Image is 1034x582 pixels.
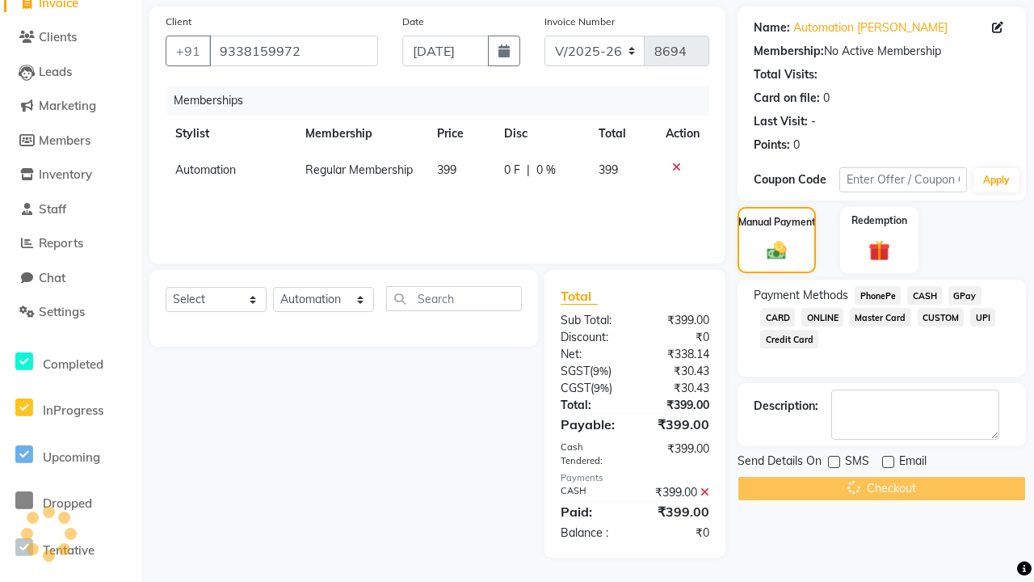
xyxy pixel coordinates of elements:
div: Card on file: [754,90,820,107]
span: Members [39,133,90,148]
div: 0 [823,90,830,107]
label: Invoice Number [544,15,615,29]
span: Marketing [39,98,96,113]
div: ₹399.00 [635,484,721,501]
th: Price [427,116,494,152]
div: Discount: [549,329,635,346]
span: Leads [39,64,72,79]
span: Upcoming [43,449,100,465]
label: Date [402,15,424,29]
span: Email [899,453,927,473]
button: +91 [166,36,211,66]
div: Payable: [549,415,635,434]
span: Total [561,288,598,305]
div: ₹399.00 [635,312,721,329]
span: Dropped [43,496,92,511]
label: Manual Payment [738,215,816,230]
a: Chat [4,269,137,288]
span: Settings [39,304,85,319]
span: InProgress [43,403,103,418]
span: Inventory [39,167,92,182]
span: Completed [43,356,103,372]
span: CUSTOM [918,308,965,327]
a: Leads [4,63,137,82]
div: Total: [549,397,635,414]
span: | [527,162,530,179]
span: SGST [561,364,590,378]
input: Search by Name/Mobile/Email/Code [209,36,378,66]
span: 0 % [536,162,556,179]
span: UPI [970,308,995,327]
div: Paid: [549,502,635,521]
div: Last Visit: [754,113,808,130]
label: Redemption [851,213,907,228]
div: Points: [754,137,790,154]
span: Payment Methods [754,287,848,304]
div: Membership: [754,43,824,60]
span: 9% [594,382,609,394]
span: PhonePe [855,286,901,305]
a: Reports [4,234,137,253]
input: Search [386,286,522,311]
span: Clients [39,29,77,44]
span: 399 [437,162,456,177]
a: Automation [PERSON_NAME] [793,19,948,36]
div: Balance : [549,525,635,542]
span: CGST [561,381,591,395]
div: ₹399.00 [635,415,721,434]
a: Clients [4,28,137,47]
div: ₹399.00 [635,397,721,414]
div: ₹30.43 [635,380,721,397]
div: ₹30.43 [635,363,721,380]
span: CASH [907,286,942,305]
span: ONLINE [801,308,843,327]
div: Total Visits: [754,66,818,83]
span: Regular Membership [305,162,413,177]
div: ₹0 [635,329,721,346]
span: Credit Card [760,330,818,348]
div: ₹0 [635,525,721,542]
div: ( ) [549,363,635,380]
a: Settings [4,303,137,322]
span: 9% [593,365,608,377]
div: ₹399.00 [635,441,721,468]
div: ₹338.14 [635,346,721,363]
a: Marketing [4,97,137,116]
div: CASH [549,484,635,501]
div: 0 [793,137,800,154]
span: CARD [760,308,795,327]
span: Chat [39,270,65,285]
span: Master Card [850,308,911,327]
div: Sub Total: [549,312,635,329]
span: Automation [175,162,236,177]
div: Cash Tendered: [549,441,635,468]
div: ( ) [549,380,635,397]
a: Members [4,132,137,150]
button: Apply [973,168,1019,192]
th: Membership [296,116,428,152]
div: No Active Membership [754,43,1010,60]
div: Memberships [167,86,721,116]
th: Total [589,116,657,152]
span: 0 F [504,162,520,179]
label: Client [166,15,191,29]
span: Send Details On [738,453,822,473]
div: Coupon Code [754,171,839,188]
span: SMS [845,453,869,473]
span: GPay [948,286,981,305]
div: Net: [549,346,635,363]
img: _gift.svg [862,238,896,264]
div: Name: [754,19,790,36]
th: Action [656,116,709,152]
th: Stylist [166,116,296,152]
div: ₹399.00 [635,502,721,521]
div: - [811,113,816,130]
input: Enter Offer / Coupon Code [839,167,967,192]
div: Description: [754,398,818,415]
span: 399 [599,162,618,177]
img: _cash.svg [761,239,792,262]
a: Staff [4,200,137,219]
span: Staff [39,201,66,217]
a: Inventory [4,166,137,184]
span: Reports [39,235,83,251]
